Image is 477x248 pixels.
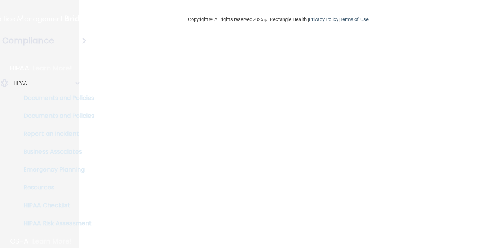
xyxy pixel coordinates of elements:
p: OSHA [10,237,29,246]
a: Terms of Use [340,16,369,22]
p: Documents and Policies [5,94,107,102]
p: HIPAA Checklist [5,202,107,209]
p: Resources [5,184,107,191]
a: Privacy Policy [309,16,338,22]
p: HIPAA [13,79,27,88]
p: Documents and Policies [5,112,107,120]
p: Report an Incident [5,130,107,138]
p: Learn More! [33,64,72,73]
p: Learn More! [32,237,72,246]
p: HIPAA [10,64,29,73]
h4: Compliance [2,35,54,46]
div: Copyright © All rights reserved 2025 @ Rectangle Health | | [142,7,414,31]
p: Business Associates [5,148,107,156]
p: Emergency Planning [5,166,107,173]
p: HIPAA Risk Assessment [5,220,107,227]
